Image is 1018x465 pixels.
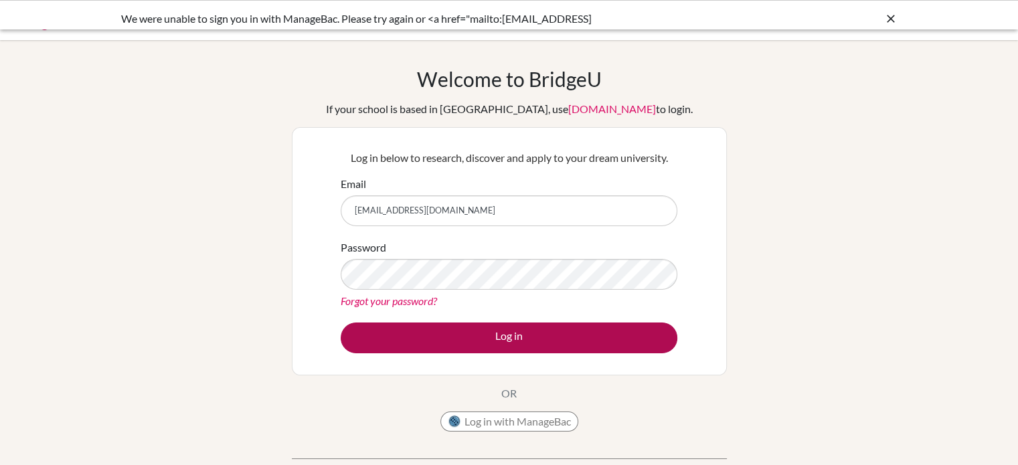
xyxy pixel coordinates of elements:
p: OR [501,385,517,401]
button: Log in [341,322,677,353]
label: Password [341,240,386,256]
div: If your school is based in [GEOGRAPHIC_DATA], use to login. [326,101,693,117]
p: Log in below to research, discover and apply to your dream university. [341,150,677,166]
label: Email [341,176,366,192]
a: [DOMAIN_NAME] [568,102,656,115]
a: Forgot your password? [341,294,437,307]
div: We were unable to sign you in with ManageBac. Please try again or <a href="mailto:[EMAIL_ADDRESS]... [121,11,697,43]
button: Log in with ManageBac [440,411,578,432]
h1: Welcome to BridgeU [417,67,602,91]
